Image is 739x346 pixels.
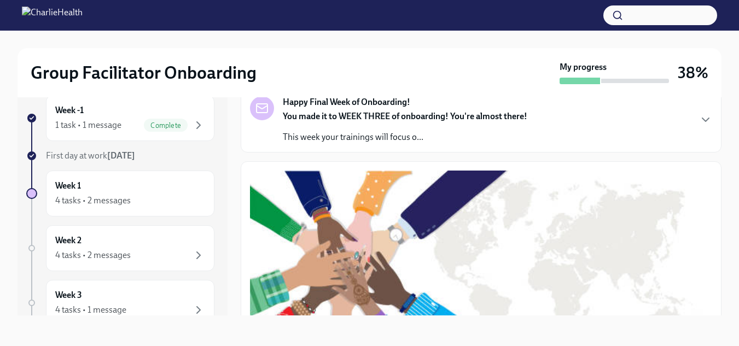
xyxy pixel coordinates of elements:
div: 4 tasks • 1 message [55,304,126,316]
div: 4 tasks • 2 messages [55,249,131,261]
a: Week 14 tasks • 2 messages [26,171,214,216]
div: 1 task • 1 message [55,119,121,131]
strong: You made it to WEEK THREE of onboarding! You're almost there! [283,111,527,121]
a: Week -11 task • 1 messageComplete [26,95,214,141]
h3: 38% [678,63,708,83]
h6: Week 1 [55,180,81,192]
h6: Week -1 [55,104,84,116]
span: First day at work [46,150,135,161]
strong: [DATE] [107,150,135,161]
a: Week 34 tasks • 1 message [26,280,214,326]
span: Complete [144,121,188,130]
img: CharlieHealth [22,7,83,24]
h6: Week 2 [55,234,82,247]
a: Week 24 tasks • 2 messages [26,225,214,271]
h6: Week 3 [55,289,82,301]
h2: Group Facilitator Onboarding [31,62,257,84]
strong: My progress [560,61,607,73]
div: 4 tasks • 2 messages [55,195,131,207]
a: First day at work[DATE] [26,150,214,162]
p: This week your trainings will focus o... [283,131,527,143]
strong: Happy Final Week of Onboarding! [283,96,410,108]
